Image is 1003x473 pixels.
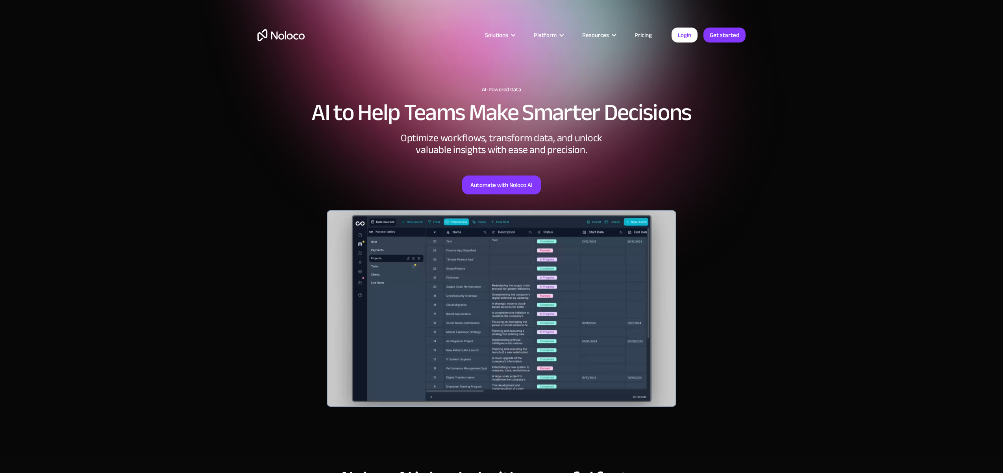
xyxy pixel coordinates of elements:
div: Optimize workflows, transform data, and unlock valuable insights with ease and precision. [383,132,620,156]
div: Platform [524,30,572,40]
a: Login [672,28,698,42]
a: Get started [703,28,746,42]
a: home [257,29,305,41]
div: Platform [534,30,557,40]
div: Resources [582,30,609,40]
h2: AI to Help Teams Make Smarter Decisions [257,101,746,124]
div: Solutions [475,30,524,40]
a: Automate with Noloco AI [462,176,541,194]
h1: AI-Powered Data [257,87,746,93]
a: Pricing [625,30,662,40]
div: Resources [572,30,625,40]
div: Solutions [485,30,508,40]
